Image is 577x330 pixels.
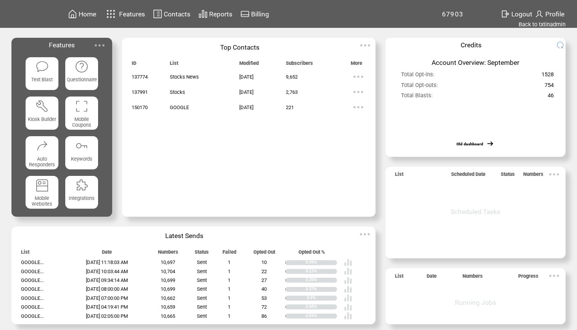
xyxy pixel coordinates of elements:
[21,304,44,310] span: GOOGLE...
[344,276,352,285] img: poll%20-%20white.svg
[197,304,207,310] span: Sent
[261,286,267,292] span: 40
[358,38,373,53] img: ellypsis.svg
[26,176,59,209] a: Mobile Websites
[132,74,148,80] span: 137774
[161,286,175,292] span: 10,699
[228,286,230,292] span: 1
[228,304,230,310] span: 1
[401,92,433,102] span: Total Blasts:
[306,278,337,283] div: 0.25%
[239,8,270,20] a: Billing
[67,77,97,82] span: Questionnaire
[198,9,208,19] img: chart.svg
[152,8,192,20] a: Contacts
[401,71,435,81] span: Total Opt-ins:
[228,277,230,283] span: 1
[286,60,313,69] span: Subscribers
[92,38,107,53] img: ellypsis.svg
[161,304,175,310] span: 10,659
[35,100,49,113] img: tool%201.svg
[261,269,267,274] span: 22
[344,294,352,302] img: poll%20-%20white.svg
[29,156,55,167] span: Auto Responders
[286,89,298,95] span: 2,763
[286,105,294,110] span: 221
[75,60,88,73] img: questionnaire.svg
[344,312,352,320] img: poll%20-%20white.svg
[21,277,44,283] span: GOOGLE...
[35,60,49,73] img: text-blast.svg
[21,269,44,274] span: GOOGLE...
[132,105,148,110] span: 150170
[161,295,175,301] span: 10,662
[158,249,178,258] span: Numbers
[197,286,207,292] span: Sent
[75,139,88,152] img: keywords.svg
[286,74,298,80] span: 9,652
[161,259,175,265] span: 10,697
[461,41,482,49] span: Credits
[239,74,253,80] span: [DATE]
[86,304,128,310] span: [DATE] 04:19:41 PM
[71,156,92,162] span: Keywords
[519,21,566,28] a: Back to txtinadmin
[65,136,98,169] a: Keywords
[542,71,554,81] span: 1528
[165,232,203,240] span: Latest Sends
[455,299,496,306] span: Running Jobs
[261,295,267,301] span: 53
[170,89,185,95] span: Stocks
[197,8,234,20] a: Reports
[86,277,128,283] span: [DATE] 09:34:14 AM
[427,273,437,282] span: Date
[533,8,566,20] a: Profile
[228,295,230,301] span: 1
[251,10,269,18] span: Billing
[170,60,178,69] span: List
[395,171,403,180] span: List
[535,9,544,19] img: profile.svg
[261,259,267,265] span: 10
[239,105,253,110] span: [DATE]
[545,10,564,18] span: Profile
[72,116,91,128] span: Mobile Coupons
[548,92,554,102] span: 46
[161,269,175,274] span: 10,704
[228,259,230,265] span: 1
[500,8,533,20] a: Logout
[65,97,98,130] a: Mobile Coupons
[261,304,267,310] span: 72
[31,77,53,82] span: Text Blast
[432,59,519,66] span: Account Overview: September
[351,69,366,84] img: ellypsis.svg
[104,8,118,20] img: features.svg
[170,74,199,80] span: Stocks News
[501,171,515,180] span: Status
[75,100,88,113] img: coupons.svg
[197,277,207,283] span: Sent
[132,60,136,69] span: ID
[306,269,337,274] div: 0.21%
[401,82,438,92] span: Total Opt-outs:
[518,273,538,282] span: Progress
[451,171,485,180] span: Scheduled Date
[344,267,352,275] img: poll%20-%20white.svg
[344,258,352,267] img: poll%20-%20white.svg
[86,295,128,301] span: [DATE] 07:00:00 PM
[239,60,259,69] span: Modified
[451,208,500,216] span: Scheduled Tasks
[103,6,146,21] a: Features
[197,313,207,319] span: Sent
[306,314,337,319] div: 0.81%
[456,142,483,146] a: Old dashboard
[68,9,77,19] img: home.svg
[65,57,98,90] a: Questionnaire
[546,167,562,182] img: ellypsis.svg
[26,97,59,130] a: Kiosk Builder
[75,179,88,192] img: integrations.svg
[253,249,275,258] span: Opted Out
[161,313,175,319] span: 10,665
[35,179,49,192] img: mobile-websites.svg
[32,195,52,207] span: Mobile Websites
